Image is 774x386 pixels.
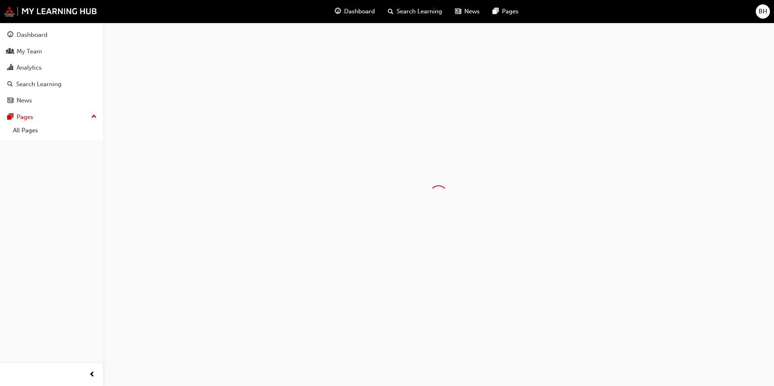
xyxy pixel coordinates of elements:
div: Search Learning [16,80,62,89]
span: guage-icon [335,6,341,17]
span: Dashboard [344,7,375,16]
a: search-iconSearch Learning [381,3,449,20]
a: Search Learning [3,77,100,92]
span: people-icon [7,48,13,55]
button: BH [756,4,770,19]
a: Dashboard [3,28,100,42]
span: BH [759,7,767,16]
a: Analytics [3,60,100,75]
a: My Team [3,44,100,59]
a: guage-iconDashboard [328,3,381,20]
span: prev-icon [89,370,95,380]
div: Analytics [17,63,42,72]
span: up-icon [91,112,97,122]
button: Pages [3,110,100,125]
span: pages-icon [7,114,13,121]
span: guage-icon [7,32,13,39]
div: Dashboard [17,30,47,40]
button: DashboardMy TeamAnalyticsSearch LearningNews [3,26,100,110]
a: pages-iconPages [486,3,525,20]
span: chart-icon [7,64,13,72]
span: Search Learning [397,7,442,16]
span: search-icon [7,81,13,88]
img: mmal [4,6,97,17]
span: Pages [502,7,519,16]
span: search-icon [388,6,393,17]
a: All Pages [10,124,100,137]
a: news-iconNews [449,3,486,20]
span: pages-icon [493,6,499,17]
div: News [17,96,32,105]
a: News [3,93,100,108]
span: news-icon [455,6,461,17]
span: news-icon [7,97,13,104]
div: My Team [17,47,42,56]
span: News [464,7,480,16]
div: Pages [17,112,33,122]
